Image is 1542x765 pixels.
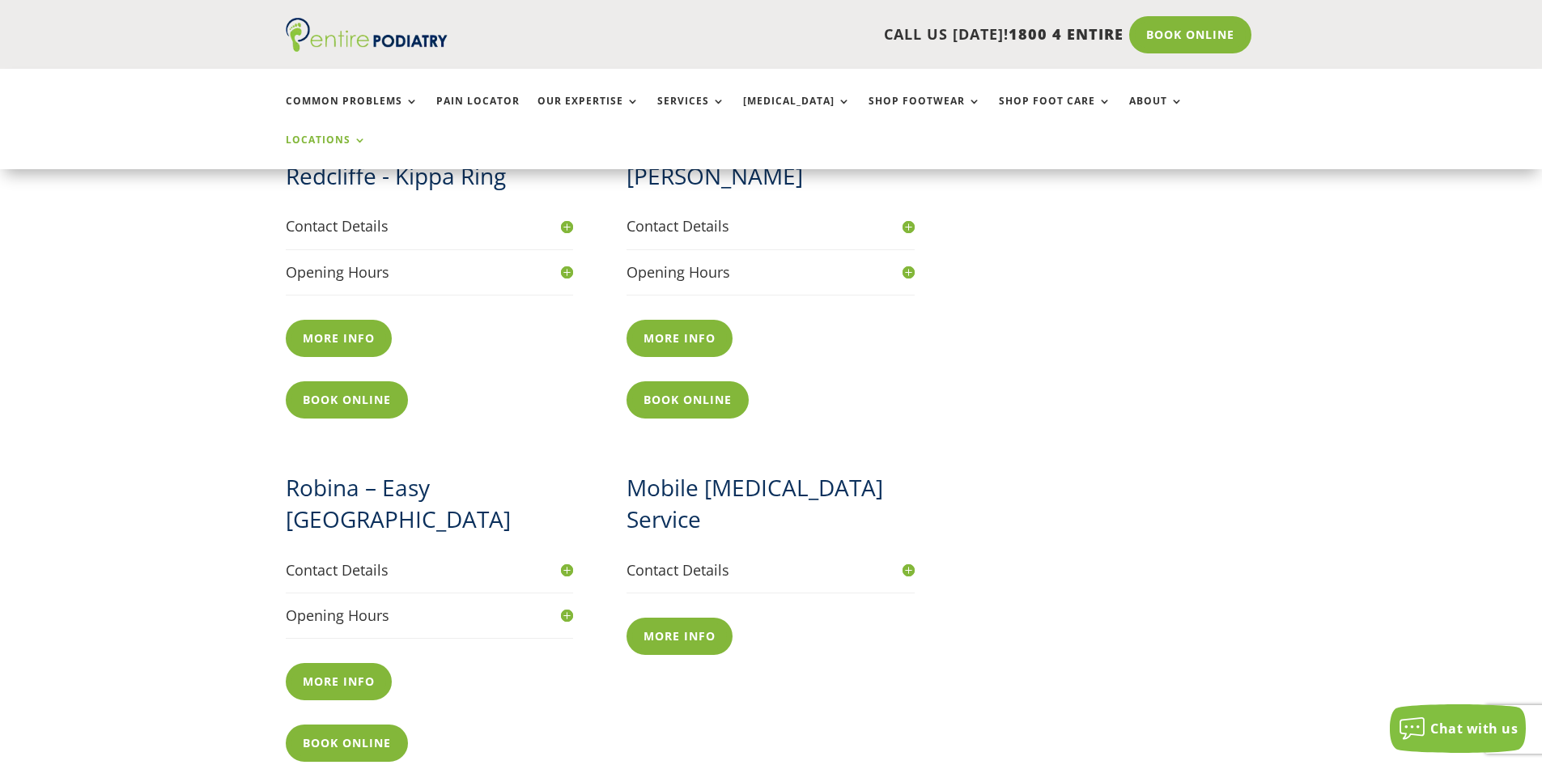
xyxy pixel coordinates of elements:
h2: Robina – Easy [GEOGRAPHIC_DATA] [286,472,574,543]
a: Shop Footwear [869,96,981,130]
a: Book Online [1129,16,1251,53]
a: Common Problems [286,96,418,130]
h4: Opening Hours [286,606,574,626]
h4: Contact Details [627,560,915,580]
a: More info [286,320,392,357]
a: More info [627,618,733,655]
h4: Contact Details [286,560,574,580]
a: More info [627,320,733,357]
a: Our Expertise [537,96,639,130]
a: Pain Locator [436,96,520,130]
span: Chat with us [1430,720,1518,737]
h4: Contact Details [286,216,574,236]
a: Book Online [286,725,408,762]
h4: Contact Details [627,216,915,236]
a: Entire Podiatry [286,39,448,55]
a: Book Online [286,381,408,419]
a: More info [286,663,392,700]
a: Shop Foot Care [999,96,1111,130]
h4: Opening Hours [627,262,915,283]
a: [MEDICAL_DATA] [743,96,851,130]
a: Book Online [627,381,749,419]
a: Locations [286,134,367,169]
a: About [1129,96,1183,130]
button: Chat with us [1390,704,1526,753]
img: logo (1) [286,18,448,52]
h2: Mobile [MEDICAL_DATA] Service [627,472,915,543]
h4: Opening Hours [286,262,574,283]
p: CALL US [DATE]! [510,24,1124,45]
span: 1800 4 ENTIRE [1009,24,1124,44]
h2: [PERSON_NAME] [627,160,915,200]
a: Services [657,96,725,130]
h2: Redcliffe - Kippa Ring [286,160,574,200]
